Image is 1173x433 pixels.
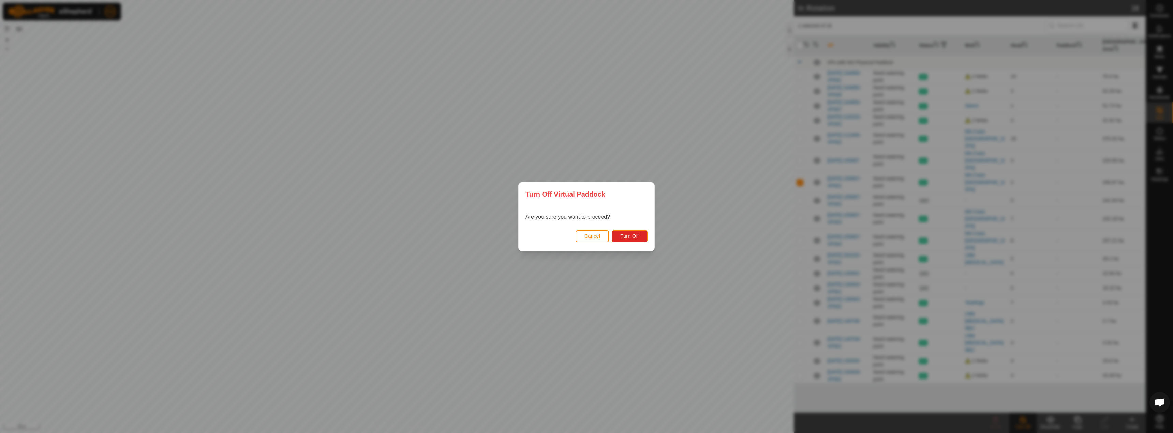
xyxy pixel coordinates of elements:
[620,233,639,239] span: Turn Off
[525,213,610,221] p: Are you sure you want to proceed?
[584,233,600,239] span: Cancel
[1149,392,1170,413] div: Open chat
[576,230,609,242] button: Cancel
[612,230,648,242] button: Turn Off
[525,189,605,199] span: Turn Off Virtual Paddock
